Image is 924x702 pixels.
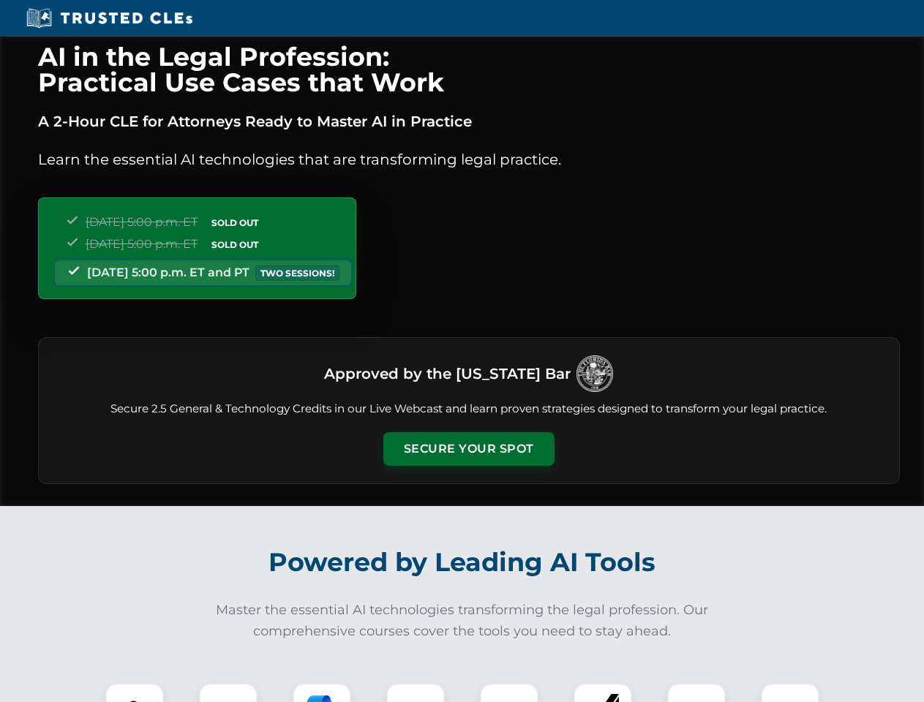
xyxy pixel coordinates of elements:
p: A 2-Hour CLE for Attorneys Ready to Master AI in Practice [38,110,900,133]
p: Secure 2.5 General & Technology Credits in our Live Webcast and learn proven strategies designed ... [56,401,882,418]
button: Secure Your Spot [383,432,555,466]
span: SOLD OUT [206,237,263,252]
h1: AI in the Legal Profession: Practical Use Cases that Work [38,44,900,95]
h2: Powered by Leading AI Tools [57,537,868,588]
p: Master the essential AI technologies transforming the legal profession. Our comprehensive courses... [206,600,718,642]
img: Trusted CLEs [22,7,197,29]
span: [DATE] 5:00 p.m. ET [86,237,198,251]
p: Learn the essential AI technologies that are transforming legal practice. [38,148,900,171]
h3: Approved by the [US_STATE] Bar [324,361,571,387]
img: Logo [576,355,613,392]
span: [DATE] 5:00 p.m. ET [86,215,198,229]
span: SOLD OUT [206,215,263,230]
